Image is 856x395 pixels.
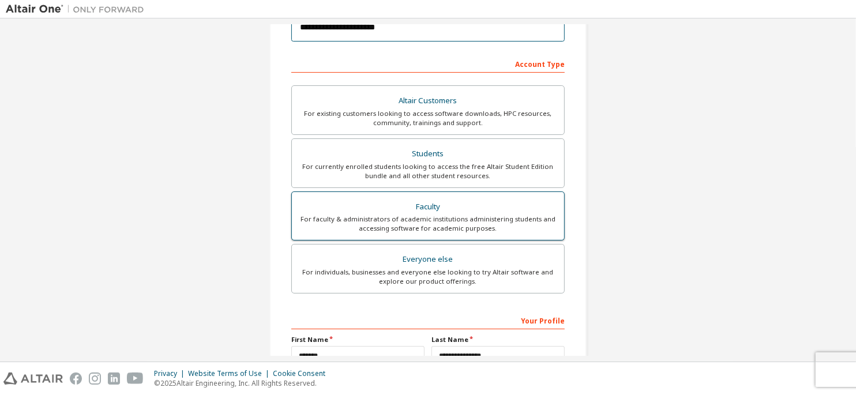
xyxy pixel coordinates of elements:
[89,373,101,385] img: instagram.svg
[291,311,565,329] div: Your Profile
[431,335,565,344] label: Last Name
[3,373,63,385] img: altair_logo.svg
[299,93,557,109] div: Altair Customers
[299,215,557,233] div: For faculty & administrators of academic institutions administering students and accessing softwa...
[154,378,332,388] p: © 2025 Altair Engineering, Inc. All Rights Reserved.
[299,199,557,215] div: Faculty
[70,373,82,385] img: facebook.svg
[127,373,144,385] img: youtube.svg
[299,268,557,286] div: For individuals, businesses and everyone else looking to try Altair software and explore our prod...
[6,3,150,15] img: Altair One
[108,373,120,385] img: linkedin.svg
[273,369,332,378] div: Cookie Consent
[299,109,557,127] div: For existing customers looking to access software downloads, HPC resources, community, trainings ...
[154,369,188,378] div: Privacy
[299,251,557,268] div: Everyone else
[188,369,273,378] div: Website Terms of Use
[291,54,565,73] div: Account Type
[299,146,557,162] div: Students
[299,162,557,180] div: For currently enrolled students looking to access the free Altair Student Edition bundle and all ...
[291,335,425,344] label: First Name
